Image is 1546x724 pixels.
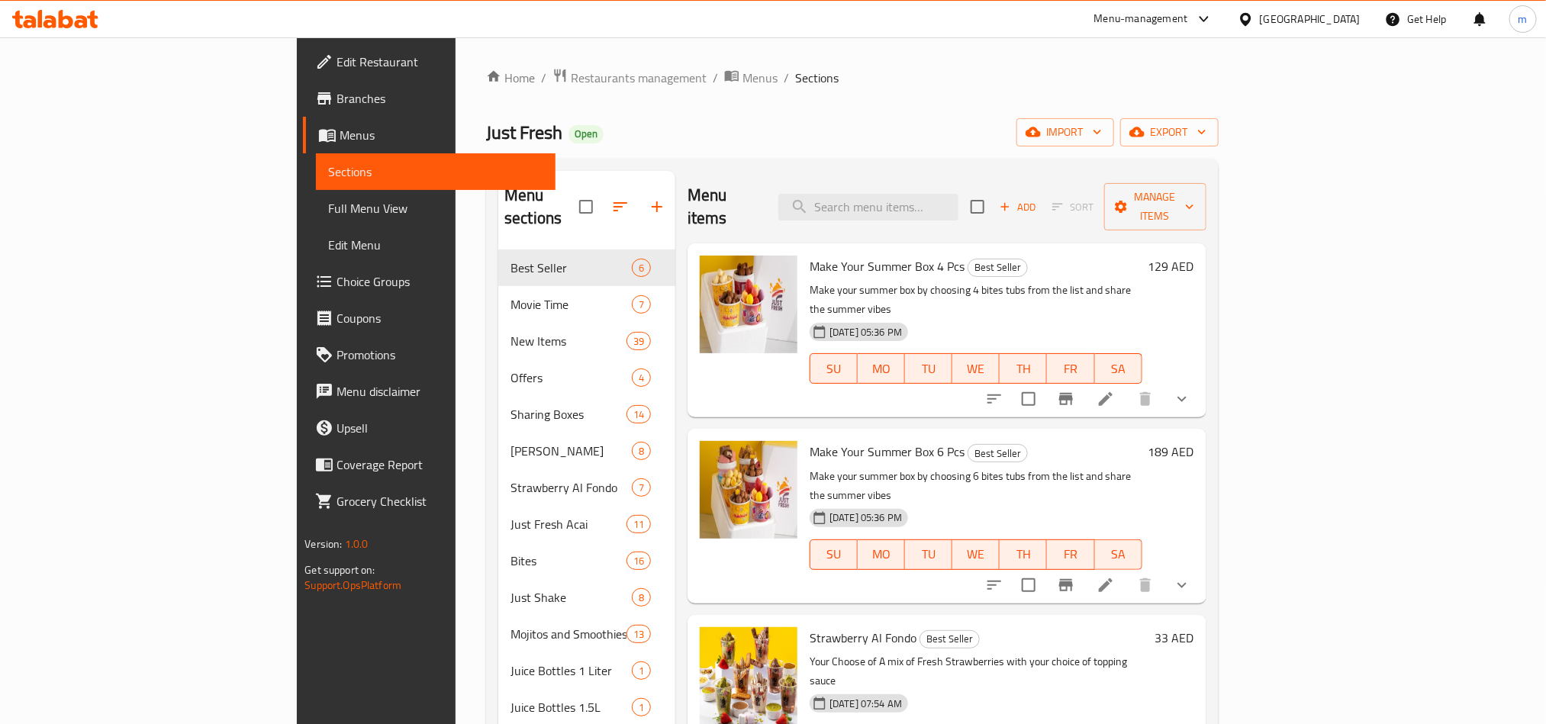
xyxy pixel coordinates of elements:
[810,539,858,570] button: SU
[511,588,632,607] div: Just Shake
[1519,11,1528,27] span: m
[823,325,908,339] span: [DATE] 05:36 PM
[639,188,675,225] button: Add section
[303,263,555,300] a: Choice Groups
[823,697,908,711] span: [DATE] 07:54 AM
[337,89,543,108] span: Branches
[627,407,650,422] span: 14
[905,353,952,384] button: TU
[340,126,543,144] span: Menus
[1006,543,1041,565] span: TH
[498,616,675,652] div: Mojitos and Smoothies13
[633,298,650,312] span: 7
[498,469,675,506] div: Strawberry Al Fondo7
[304,534,342,554] span: Version:
[498,579,675,616] div: Just Shake8
[816,543,852,565] span: SU
[968,259,1028,277] div: Best Seller
[1260,11,1361,27] div: [GEOGRAPHIC_DATA]
[511,405,626,423] span: Sharing Boxes
[784,69,789,87] li: /
[632,368,651,387] div: items
[633,700,650,715] span: 1
[810,255,965,278] span: Make Your Summer Box 4 Pcs
[1095,353,1142,384] button: SA
[1164,381,1200,417] button: show more
[1094,10,1188,28] div: Menu-management
[511,295,632,314] span: Movie Time
[688,184,760,230] h2: Menu items
[498,396,675,433] div: Sharing Boxes14
[1097,390,1115,408] a: Edit menu item
[1116,188,1194,226] span: Manage items
[1047,353,1094,384] button: FR
[1000,539,1047,570] button: TH
[1148,256,1194,277] h6: 129 AED
[1013,569,1045,601] span: Select to update
[968,445,1027,462] span: Best Seller
[724,68,778,88] a: Menus
[968,444,1028,462] div: Best Seller
[511,259,632,277] span: Best Seller
[511,368,632,387] span: Offers
[961,191,994,223] span: Select section
[968,259,1027,276] span: Best Seller
[626,625,651,643] div: items
[1173,576,1191,594] svg: Show Choices
[713,69,718,87] li: /
[337,492,543,510] span: Grocery Checklist
[498,359,675,396] div: Offers4
[498,433,675,469] div: [PERSON_NAME]8
[700,441,797,539] img: Make Your Summer Box 6 Pcs
[511,552,626,570] span: Bites
[498,652,675,689] div: Juice Bottles 1 Liter1
[511,698,632,716] span: Juice Bottles 1.5L
[511,442,632,460] div: Kunafa Pistachio
[337,272,543,291] span: Choice Groups
[810,440,965,463] span: Make Your Summer Box 6 Pcs
[1095,539,1142,570] button: SA
[976,381,1013,417] button: sort-choices
[632,442,651,460] div: items
[632,295,651,314] div: items
[952,539,1000,570] button: WE
[742,69,778,87] span: Menus
[627,334,650,349] span: 39
[810,281,1142,319] p: Make your summer box by choosing 4 bites tubs from the list and share the summer vibes
[337,53,543,71] span: Edit Restaurant
[958,543,994,565] span: WE
[858,353,905,384] button: MO
[810,626,916,649] span: Strawberry Al Fondo
[345,534,369,554] span: 1.0.0
[337,455,543,474] span: Coverage Report
[303,336,555,373] a: Promotions
[823,510,908,525] span: [DATE] 05:36 PM
[337,382,543,401] span: Menu disclaimer
[337,346,543,364] span: Promotions
[1006,358,1041,380] span: TH
[498,506,675,542] div: Just Fresh Acai11
[1016,118,1114,146] button: import
[498,286,675,323] div: Movie Time7
[633,590,650,605] span: 8
[1104,183,1206,230] button: Manage items
[994,195,1042,219] button: Add
[976,567,1013,603] button: sort-choices
[316,153,555,190] a: Sections
[511,661,632,680] div: Juice Bottles 1 Liter
[568,125,604,143] div: Open
[303,373,555,410] a: Menu disclaimer
[626,405,651,423] div: items
[486,68,1218,88] nav: breadcrumb
[911,543,946,565] span: TU
[810,467,1142,505] p: Make your summer box by choosing 6 bites tubs from the list and share the summer vibes
[633,444,650,459] span: 8
[633,261,650,275] span: 6
[632,259,651,277] div: items
[552,68,707,88] a: Restaurants management
[316,190,555,227] a: Full Menu View
[304,575,401,595] a: Support.OpsPlatform
[511,515,626,533] span: Just Fresh Acai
